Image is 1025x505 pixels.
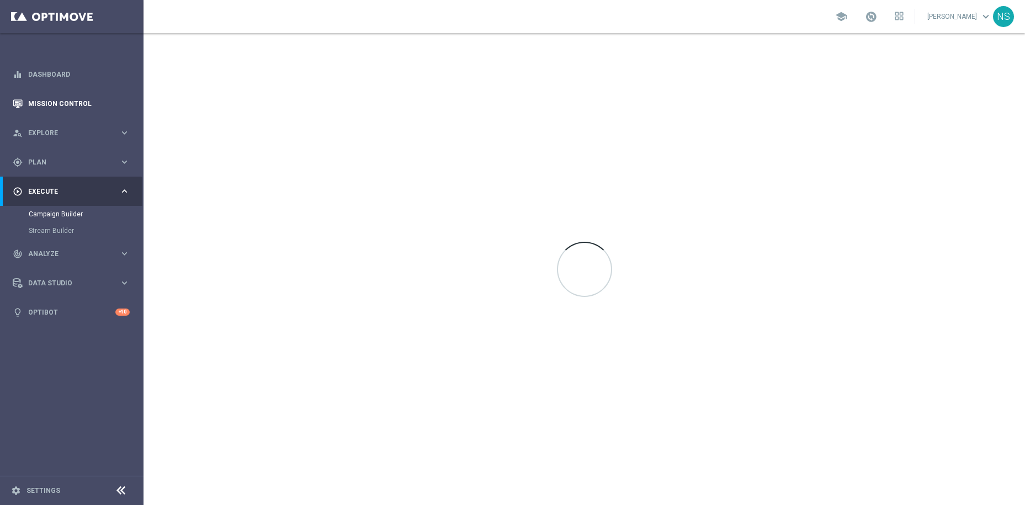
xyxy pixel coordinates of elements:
[28,60,130,89] a: Dashboard
[12,99,130,108] button: Mission Control
[980,10,992,23] span: keyboard_arrow_down
[13,249,23,259] i: track_changes
[993,6,1014,27] div: NS
[13,157,23,167] i: gps_fixed
[12,187,130,196] button: play_circle_outline Execute keyboard_arrow_right
[119,248,130,259] i: keyboard_arrow_right
[13,307,23,317] i: lightbulb
[28,159,119,166] span: Plan
[28,251,119,257] span: Analyze
[115,309,130,316] div: +10
[13,128,119,138] div: Explore
[28,89,130,118] a: Mission Control
[119,186,130,196] i: keyboard_arrow_right
[11,486,21,496] i: settings
[12,70,130,79] button: equalizer Dashboard
[13,187,119,196] div: Execute
[26,487,60,494] a: Settings
[13,60,130,89] div: Dashboard
[835,10,847,23] span: school
[119,157,130,167] i: keyboard_arrow_right
[119,127,130,138] i: keyboard_arrow_right
[28,280,119,286] span: Data Studio
[28,297,115,327] a: Optibot
[29,226,115,235] a: Stream Builder
[13,128,23,138] i: person_search
[28,188,119,195] span: Execute
[13,249,119,259] div: Analyze
[13,278,119,288] div: Data Studio
[29,206,142,222] div: Campaign Builder
[12,129,130,137] button: person_search Explore keyboard_arrow_right
[28,130,119,136] span: Explore
[13,187,23,196] i: play_circle_outline
[29,222,142,239] div: Stream Builder
[12,279,130,288] button: Data Studio keyboard_arrow_right
[12,308,130,317] button: lightbulb Optibot +10
[13,297,130,327] div: Optibot
[13,157,119,167] div: Plan
[119,278,130,288] i: keyboard_arrow_right
[13,70,23,79] i: equalizer
[926,8,993,25] a: [PERSON_NAME]keyboard_arrow_down
[12,249,130,258] button: track_changes Analyze keyboard_arrow_right
[29,210,115,219] a: Campaign Builder
[12,158,130,167] button: gps_fixed Plan keyboard_arrow_right
[13,89,130,118] div: Mission Control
